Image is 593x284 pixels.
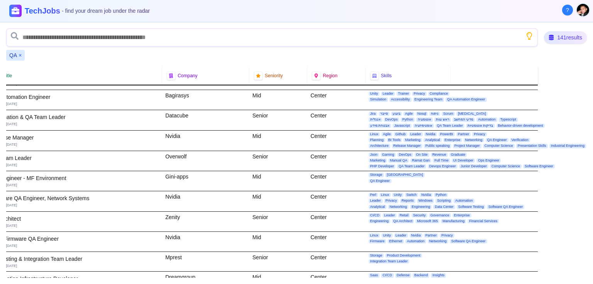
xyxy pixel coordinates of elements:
[307,252,365,272] div: Center
[440,233,454,238] span: Privacy
[549,144,586,148] span: Industrial Engineering
[424,132,437,136] span: Nvidia
[369,273,380,277] span: Saas
[442,112,455,116] span: Scrum
[435,124,464,128] span: QA Team Leader
[385,173,425,177] span: [GEOGRAPHIC_DATA]
[387,138,402,142] span: BI Tools
[468,219,499,223] span: Financial Services
[381,132,392,136] span: Agile
[307,110,365,130] div: Center
[410,233,422,238] span: Nvidia
[424,233,439,238] span: Partner
[429,213,451,218] span: Governance
[412,213,427,218] span: Security
[416,117,433,122] span: אוטומציה
[464,138,484,142] span: Networking
[466,124,495,128] span: בדיקות אוטומטיות
[307,212,365,231] div: Center
[369,259,409,264] span: Integration Team Leader
[394,132,407,136] span: Github
[383,213,396,218] span: Leader
[369,239,386,243] span: Firmware
[385,253,422,258] span: Product Development
[510,138,530,142] span: Verification
[443,138,462,142] span: Enterprise
[398,213,410,218] span: Retail
[449,153,467,157] span: Graduate
[417,199,434,203] span: Windows
[162,232,249,252] div: Nvidia
[452,158,475,163] span: UI Developer
[434,117,451,122] span: ראש צוות
[434,193,448,197] span: Python
[439,132,455,136] span: PowerBI
[381,92,395,96] span: Leader
[576,3,590,17] button: User menu
[433,158,450,163] span: Full Time
[413,97,444,102] span: Engineering Team
[499,117,518,122] span: Typescript
[249,151,307,171] div: Senior
[162,131,249,151] div: Nvidia
[415,153,429,157] span: On Site
[456,112,488,116] span: [MEDICAL_DATA]
[429,112,440,116] span: ניתוח
[369,153,379,157] span: Json
[381,73,392,79] span: Skills
[25,5,150,16] h1: TechJobs
[388,158,409,163] span: Manual QA
[428,92,450,96] span: Compliance
[424,138,442,142] span: Analytical
[397,164,426,168] span: QA Team Leader
[369,213,381,218] span: CI/CD
[384,117,400,122] span: DevOps
[476,158,501,163] span: Ops Engineer
[381,153,396,157] span: Gaming
[379,112,390,116] span: סייבר
[162,171,249,191] div: Gini-apps
[323,73,337,79] span: Region
[453,144,481,148] span: Project Manager
[249,171,307,191] div: Mid
[369,164,396,168] span: PHP Developer
[403,112,414,116] span: Agile
[413,273,429,277] span: Backend
[369,219,390,223] span: Engineering
[369,193,378,197] span: Perl
[486,138,508,142] span: QA Engineer
[496,124,545,128] span: Behavior-driven development
[410,205,432,209] span: Engineering
[369,92,380,96] span: Unity
[403,138,422,142] span: Marketing
[397,153,413,157] span: DevOps
[428,164,457,168] span: Devops Engineer
[424,144,451,148] span: Public speaking
[380,193,391,197] span: Linux
[265,73,283,79] span: Seniority
[523,164,555,168] span: Software Engineer
[249,191,307,211] div: Mid
[369,179,391,183] span: QA Engineer
[487,205,524,209] span: Software QA Engineer
[435,199,452,203] span: Scripting
[384,199,399,203] span: Privacy
[388,205,408,209] span: Networking
[391,112,402,116] span: ביצוע
[450,239,487,243] span: Software QA Engineer
[472,132,487,136] span: Privacy
[452,117,475,122] span: מדעי המחשב
[307,191,365,211] div: Center
[307,131,365,151] div: Center
[307,151,365,171] div: Center
[369,97,388,102] span: Simulation
[249,90,307,110] div: Mid
[401,117,415,122] span: Python
[369,124,391,128] span: אבטחת מידע
[369,199,383,203] span: Leader
[416,112,428,116] span: Nosql
[162,252,249,272] div: Mprest
[392,144,422,148] span: Release Manager
[446,97,487,102] span: QA Automation Engineer
[410,158,431,163] span: Ramat Gan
